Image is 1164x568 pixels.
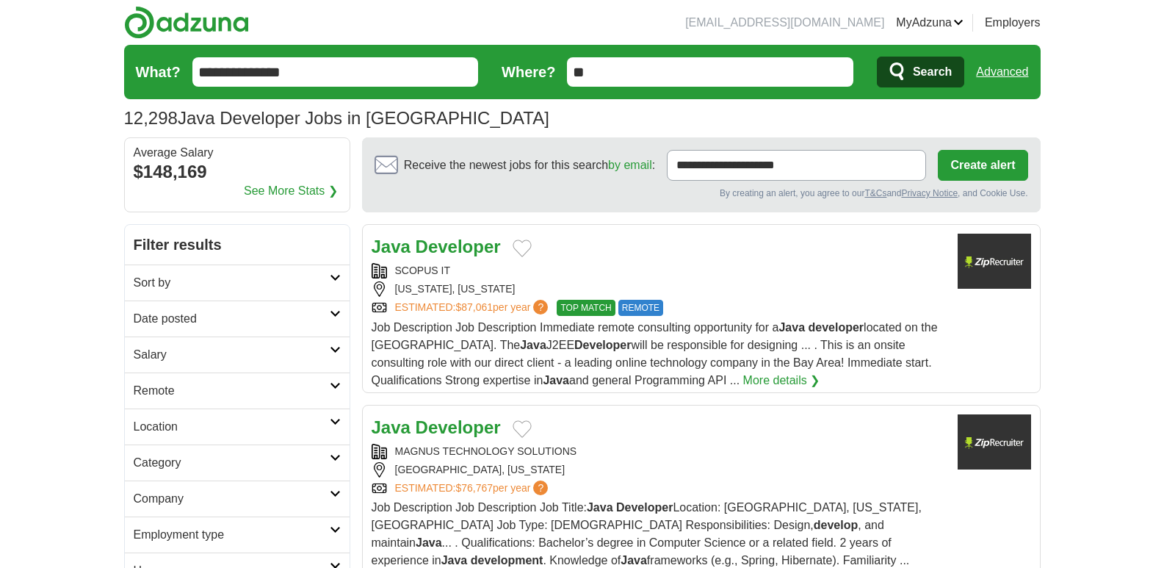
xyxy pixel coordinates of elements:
span: 12,298 [124,105,178,132]
label: Where? [502,61,555,83]
strong: Java [587,501,613,514]
strong: develop [814,519,858,531]
h1: Java Developer Jobs in [GEOGRAPHIC_DATA] [124,108,549,128]
span: Job Description Job Description Job Title: Location: [GEOGRAPHIC_DATA], [US_STATE], [GEOGRAPHIC_D... [372,501,922,567]
img: Adzuna logo [124,6,249,39]
strong: Java [372,237,411,256]
a: ESTIMATED:$76,767per year? [395,481,552,496]
span: TOP MATCH [557,300,615,316]
strong: Java [416,536,442,549]
a: Employers [985,14,1041,32]
a: Location [125,409,350,445]
strong: Developer [416,237,501,256]
button: Search [877,57,964,87]
a: Sort by [125,265,350,301]
span: $87,061 [455,301,493,313]
strong: Java [441,554,468,567]
h2: Filter results [125,225,350,265]
strong: Developer [616,501,673,514]
h2: Date posted [134,310,330,328]
button: Create alert [938,150,1027,181]
span: ? [533,300,548,314]
strong: Developer [574,339,631,351]
a: Employment type [125,517,350,553]
div: [GEOGRAPHIC_DATA], [US_STATE] [372,462,946,478]
h2: Location [134,418,330,436]
button: Add to favorite jobs [513,420,532,438]
strong: development [471,554,543,567]
span: $76,767 [455,482,493,494]
span: Search [913,57,952,87]
h2: Salary [134,346,330,364]
strong: Java [520,339,546,351]
img: Company logo [958,234,1031,289]
strong: Java [621,554,647,567]
button: Add to favorite jobs [513,240,532,257]
a: Remote [125,373,350,409]
div: Average Salary [134,147,341,159]
a: by email [608,159,652,171]
h2: Remote [134,382,330,400]
div: [US_STATE], [US_STATE] [372,281,946,297]
li: [EMAIL_ADDRESS][DOMAIN_NAME] [685,14,884,32]
a: Privacy Notice [901,188,958,198]
div: $148,169 [134,159,341,185]
strong: developer [808,321,864,334]
a: Company [125,481,350,517]
a: Java Developer [372,237,501,256]
div: By creating an alert, you agree to our and , and Cookie Use. [375,187,1028,200]
div: SCOPUS IT [372,263,946,278]
strong: Developer [416,417,501,437]
strong: Java [778,321,805,334]
a: Date posted [125,301,350,337]
strong: Java [543,374,569,387]
a: Advanced [976,57,1028,87]
h2: Employment type [134,526,330,544]
span: ? [533,481,548,495]
strong: Java [372,417,411,437]
img: Company logo [958,414,1031,470]
span: REMOTE [618,300,663,316]
a: See More Stats ❯ [244,182,338,200]
span: Job Description Job Description Immediate remote consulting opportunity for a located on the [GEO... [372,321,938,387]
a: Java Developer [372,417,501,437]
a: Category [125,445,350,481]
h2: Sort by [134,274,330,292]
label: What? [136,61,181,83]
div: MAGNUS TECHNOLOGY SOLUTIONS [372,444,946,459]
a: T&Cs [864,188,886,198]
a: More details ❯ [743,372,820,389]
a: Salary [125,337,350,373]
span: Receive the newest jobs for this search : [404,157,655,174]
h2: Company [134,490,330,508]
h2: Category [134,454,330,472]
a: MyAdzuna [896,14,964,32]
a: ESTIMATED:$87,061per year? [395,300,552,316]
